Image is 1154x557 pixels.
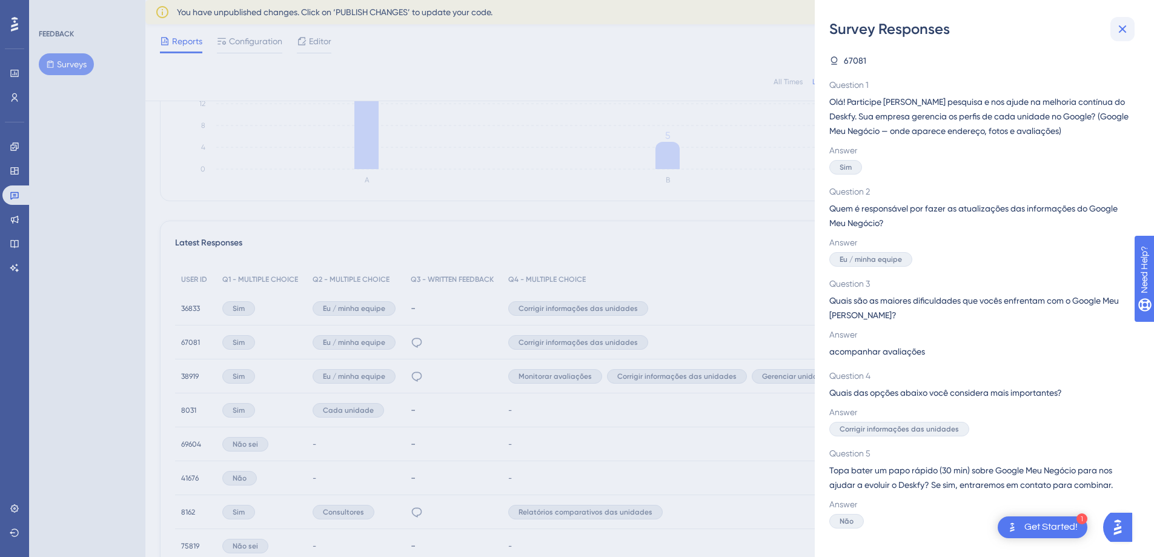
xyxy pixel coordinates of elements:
span: Corrigir informações das unidades [840,424,959,434]
span: Question 5 [829,446,1130,461]
span: Quais são as maiores dificuldades que vocês enfrentam com o Google Meu [PERSON_NAME]? [829,293,1130,322]
span: Sim [840,162,852,172]
span: Quem é responsável por fazer as atualizações das informações do Google Meu Negócio? [829,201,1130,230]
span: Não [840,516,854,526]
span: Olá! Participe [PERSON_NAME] pesquisa e nos ajude na melhoria contínua do Deskfy. Sua empresa ger... [829,95,1130,138]
span: Eu / minha equipe [840,255,902,264]
span: Question 2 [829,184,1130,199]
span: Answer [829,327,1130,342]
span: Answer [829,497,1130,512]
span: Question 4 [829,369,1130,383]
span: Need Help? [28,3,76,18]
span: Question 3 [829,276,1130,291]
span: Answer [829,235,1130,250]
img: launcher-image-alternative-text [1005,520,1020,535]
span: Answer [829,405,1130,419]
span: Topa bater um papo rápido (30 min) sobre Google Meu Negócio para nos ajudar a evoluir o Deskfy? S... [829,463,1130,492]
div: Survey Responses [829,19,1139,39]
div: Open Get Started! checklist, remaining modules: 1 [998,516,1087,538]
iframe: UserGuiding AI Assistant Launcher [1103,509,1139,545]
div: Get Started! [1024,521,1078,534]
div: 1 [1076,513,1087,524]
span: Question 1 [829,78,1130,92]
span: Answer [829,143,1130,158]
span: 67081 [844,53,866,68]
span: Quais das opções abaixo você considera mais importantes? [829,385,1130,400]
span: acompanhar avaliações [829,344,925,359]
